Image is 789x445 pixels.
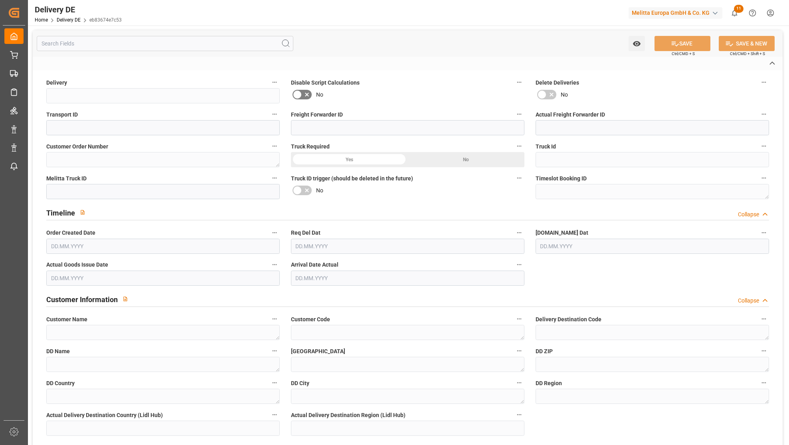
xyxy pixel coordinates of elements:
[514,77,524,87] button: Disable Script Calculations
[46,379,75,388] span: DD Country
[46,79,67,87] span: Delivery
[514,173,524,183] button: Truck ID trigger (should be deleted in the future)
[46,111,78,119] span: Transport ID
[46,239,280,254] input: DD.MM.YYYY
[629,7,722,19] div: Melitta Europa GmbH & Co. KG
[291,271,524,286] input: DD.MM.YYYY
[744,4,761,22] button: Help Center
[536,79,579,87] span: Delete Deliveries
[269,173,280,183] button: Melitta Truck ID
[672,51,695,57] span: Ctrl/CMD + S
[759,314,769,324] button: Delivery Destination Code
[57,17,81,23] a: Delivery DE
[291,142,330,151] span: Truck Required
[316,91,323,99] span: No
[536,111,605,119] span: Actual Freight Forwarder ID
[759,109,769,119] button: Actual Freight Forwarder ID
[316,186,323,195] span: No
[536,239,769,254] input: DD.MM.YYYY
[738,297,759,305] div: Collapse
[730,51,765,57] span: Ctrl/CMD + Shift + S
[46,411,163,419] span: Actual Delivery Destination Country (Lidl Hub)
[536,142,556,151] span: Truck Id
[291,315,330,324] span: Customer Code
[46,229,95,237] span: Order Created Date
[291,174,413,183] span: Truck ID trigger (should be deleted in the future)
[536,229,588,237] span: [DOMAIN_NAME] Dat
[46,261,108,269] span: Actual Goods Issue Date
[37,36,293,51] input: Search Fields
[291,379,309,388] span: DD City
[118,291,133,307] button: View description
[514,346,524,356] button: [GEOGRAPHIC_DATA]
[291,229,320,237] span: Req Del Dat
[75,205,90,220] button: View description
[291,261,338,269] span: Arrival Date Actual
[514,378,524,388] button: DD City
[726,4,744,22] button: show 11 new notifications
[269,77,280,87] button: Delivery
[46,271,280,286] input: DD.MM.YYYY
[46,208,75,218] h2: Timeline
[46,142,108,151] span: Customer Order Number
[291,111,343,119] span: Freight Forwarder ID
[734,5,744,13] span: 11
[536,174,587,183] span: Timeslot Booking ID
[759,378,769,388] button: DD Region
[35,17,48,23] a: Home
[629,5,726,20] button: Melitta Europa GmbH & Co. KG
[269,409,280,420] button: Actual Delivery Destination Country (Lidl Hub)
[269,109,280,119] button: Transport ID
[46,294,118,305] h2: Customer Information
[514,109,524,119] button: Freight Forwarder ID
[759,227,769,238] button: [DOMAIN_NAME] Dat
[269,259,280,270] button: Actual Goods Issue Date
[514,314,524,324] button: Customer Code
[759,173,769,183] button: Timeslot Booking ID
[738,210,759,219] div: Collapse
[759,141,769,151] button: Truck Id
[46,174,87,183] span: Melitta Truck ID
[536,347,553,356] span: DD ZIP
[536,315,601,324] span: Delivery Destination Code
[759,346,769,356] button: DD ZIP
[35,4,122,16] div: Delivery DE
[561,91,568,99] span: No
[514,409,524,420] button: Actual Delivery Destination Region (Lidl Hub)
[291,239,524,254] input: DD.MM.YYYY
[514,141,524,151] button: Truck Required
[269,141,280,151] button: Customer Order Number
[291,411,405,419] span: Actual Delivery Destination Region (Lidl Hub)
[514,259,524,270] button: Arrival Date Actual
[269,346,280,356] button: DD Name
[46,347,70,356] span: DD Name
[269,227,280,238] button: Order Created Date
[514,227,524,238] button: Req Del Dat
[536,379,562,388] span: DD Region
[759,77,769,87] button: Delete Deliveries
[719,36,775,51] button: SAVE & NEW
[655,36,710,51] button: SAVE
[291,347,345,356] span: [GEOGRAPHIC_DATA]
[46,315,87,324] span: Customer Name
[629,36,645,51] button: open menu
[291,79,360,87] span: Disable Script Calculations
[269,378,280,388] button: DD Country
[269,314,280,324] button: Customer Name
